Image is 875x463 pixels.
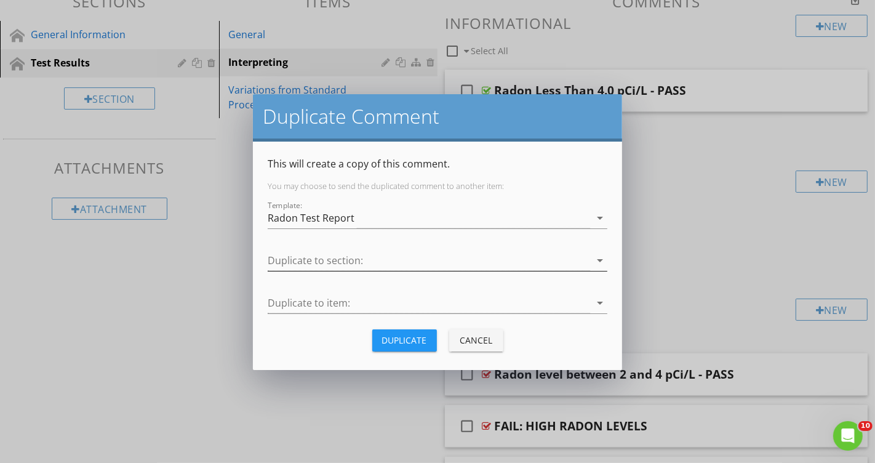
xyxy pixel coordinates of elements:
[593,211,607,225] i: arrow_drop_down
[268,181,607,191] p: You may choose to send the duplicated comment to another item:
[449,329,503,352] button: Cancel
[858,421,873,431] span: 10
[268,156,607,171] p: This will create a copy of this comment.
[593,296,607,310] i: arrow_drop_down
[382,334,427,347] div: Duplicate
[268,212,354,223] div: Radon Test Report
[459,334,493,347] div: Cancel
[833,421,863,451] iframe: Intercom live chat
[372,329,437,352] button: Duplicate
[263,104,612,129] h2: Duplicate Comment
[593,253,607,268] i: arrow_drop_down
